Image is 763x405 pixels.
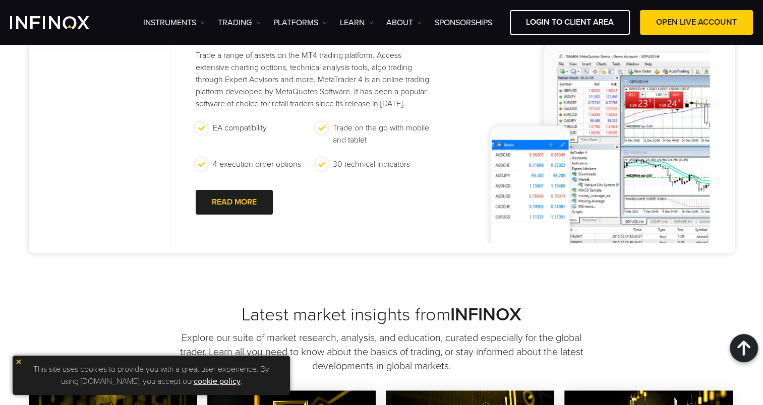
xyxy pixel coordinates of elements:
a: READ MORE [196,190,273,215]
a: SPONSORSHIPS [435,17,492,29]
a: TRADING [218,17,261,29]
p: 30 technical indicators [333,158,410,170]
a: ABOUT [386,17,422,29]
p: Trade on the go with mobile and tablet [333,122,431,146]
a: OPEN LIVE ACCOUNT [640,10,753,35]
h2: Latest market insights from [29,304,735,326]
a: INFINOX Logo [10,16,113,29]
a: PLATFORMS [273,17,327,29]
p: EA compatibility [213,122,267,134]
p: This site uses cookies to provide you with a great user experience. By using [DOMAIN_NAME], you a... [18,361,285,390]
a: LOGIN TO CLIENT AREA [510,10,630,35]
p: 4 execution order options [213,158,301,170]
p: Explore our suite of market research, analysis, and education, curated especially for the global ... [179,331,585,373]
a: cookie policy [194,376,241,386]
a: Learn [340,17,374,29]
strong: INFINOX [450,304,521,325]
a: Instruments [143,17,205,29]
img: yellow close icon [15,358,22,365]
p: Trade a range of assets on the MT4 trading platform. Access extensive charting options, technical... [196,49,436,110]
